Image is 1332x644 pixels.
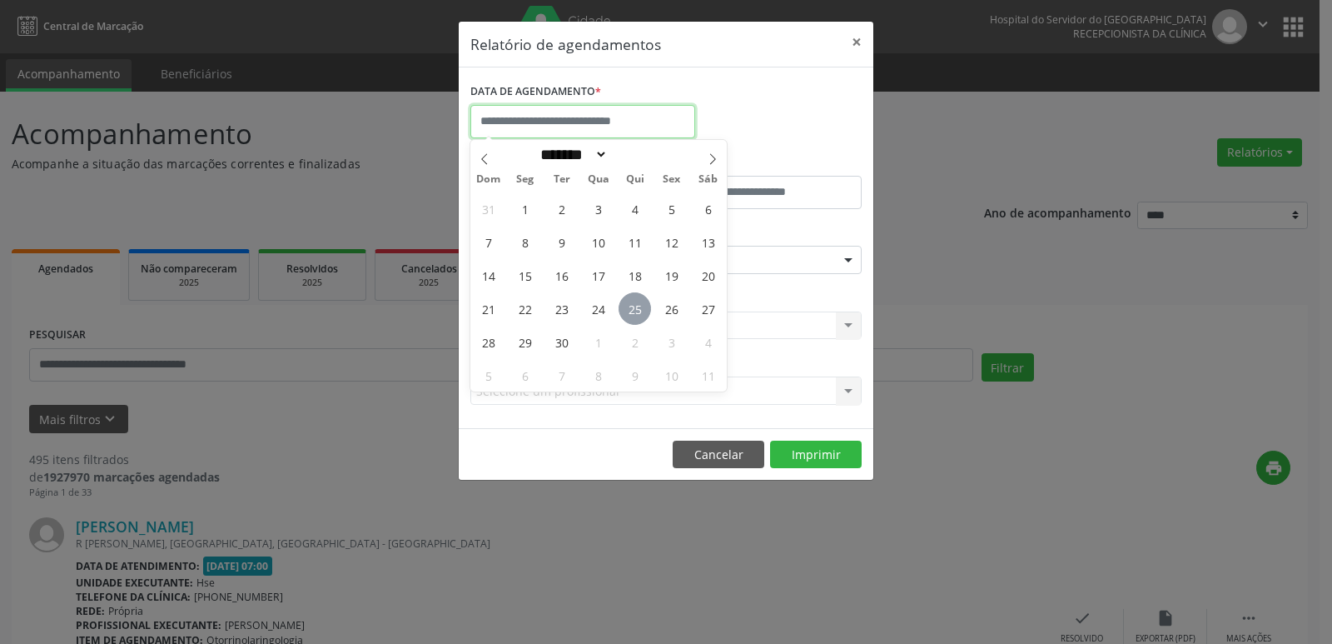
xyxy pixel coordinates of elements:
[692,259,724,292] span: Setembro 20, 2025
[692,226,724,258] span: Setembro 13, 2025
[619,192,651,225] span: Setembro 4, 2025
[654,174,690,185] span: Sex
[770,441,862,469] button: Imprimir
[545,259,578,292] span: Setembro 16, 2025
[692,359,724,392] span: Outubro 11, 2025
[582,192,614,225] span: Setembro 3, 2025
[509,226,541,258] span: Setembro 8, 2025
[545,292,578,325] span: Setembro 23, 2025
[472,359,504,392] span: Outubro 5, 2025
[619,226,651,258] span: Setembro 11, 2025
[582,226,614,258] span: Setembro 10, 2025
[545,359,578,392] span: Outubro 7, 2025
[582,259,614,292] span: Setembro 17, 2025
[840,22,873,62] button: Close
[690,174,727,185] span: Sáb
[619,259,651,292] span: Setembro 18, 2025
[545,226,578,258] span: Setembro 9, 2025
[655,292,688,325] span: Setembro 26, 2025
[580,174,617,185] span: Qua
[655,192,688,225] span: Setembro 5, 2025
[545,326,578,358] span: Setembro 30, 2025
[509,359,541,392] span: Outubro 6, 2025
[472,292,504,325] span: Setembro 21, 2025
[582,292,614,325] span: Setembro 24, 2025
[608,146,663,163] input: Year
[655,259,688,292] span: Setembro 19, 2025
[619,326,651,358] span: Outubro 2, 2025
[509,292,541,325] span: Setembro 22, 2025
[509,259,541,292] span: Setembro 15, 2025
[673,441,764,469] button: Cancelar
[545,192,578,225] span: Setembro 2, 2025
[472,259,504,292] span: Setembro 14, 2025
[509,326,541,358] span: Setembro 29, 2025
[655,359,688,392] span: Outubro 10, 2025
[619,292,651,325] span: Setembro 25, 2025
[692,192,724,225] span: Setembro 6, 2025
[470,79,601,105] label: DATA DE AGENDAMENTO
[507,174,544,185] span: Seg
[617,174,654,185] span: Qui
[544,174,580,185] span: Ter
[470,174,507,185] span: Dom
[582,326,614,358] span: Outubro 1, 2025
[472,226,504,258] span: Setembro 7, 2025
[655,226,688,258] span: Setembro 12, 2025
[534,146,608,163] select: Month
[670,150,862,176] label: ATÉ
[692,326,724,358] span: Outubro 4, 2025
[509,192,541,225] span: Setembro 1, 2025
[472,326,504,358] span: Setembro 28, 2025
[655,326,688,358] span: Outubro 3, 2025
[582,359,614,392] span: Outubro 8, 2025
[470,33,661,55] h5: Relatório de agendamentos
[692,292,724,325] span: Setembro 27, 2025
[619,359,651,392] span: Outubro 9, 2025
[472,192,504,225] span: Agosto 31, 2025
